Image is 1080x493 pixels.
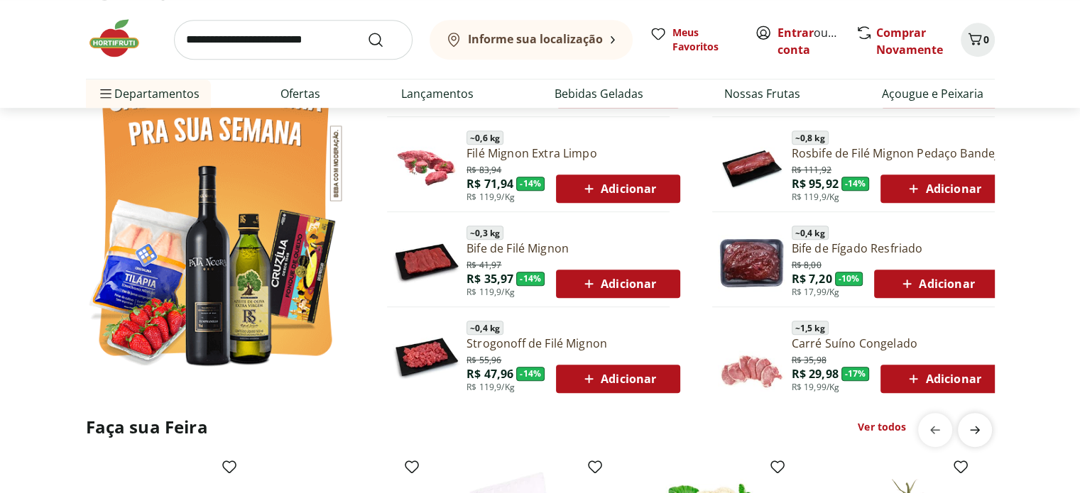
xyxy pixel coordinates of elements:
span: R$ 119,9/Kg [467,287,515,298]
a: Strogonoff de Filé Mignon [467,336,680,351]
span: ~ 0,3 kg [467,226,503,240]
span: R$ 47,96 [467,366,513,382]
span: R$ 119,9/Kg [467,382,515,393]
span: - 14 % [516,367,545,381]
img: Ver todos [86,30,345,375]
span: 0 [983,33,989,46]
span: - 14 % [516,272,545,286]
a: Lançamentos [401,85,474,102]
button: Adicionar [874,270,998,298]
span: - 17 % [841,367,870,381]
span: R$ 35,98 [792,352,827,366]
span: R$ 17,99/Kg [792,287,840,298]
a: Filé Mignon Extra Limpo [467,145,680,161]
h2: Faça sua Feira [86,416,208,438]
button: Adicionar [556,175,680,203]
span: Adicionar [580,275,656,292]
span: ~ 0,8 kg [792,131,829,145]
img: Principal [718,323,786,391]
span: R$ 29,98 [792,366,839,382]
span: R$ 83,94 [467,162,501,176]
button: next [958,413,992,447]
span: R$ 55,96 [467,352,501,366]
span: ou [778,24,841,58]
span: R$ 119,9/Kg [792,192,840,203]
span: R$ 19,99/Kg [792,382,840,393]
span: Departamentos [97,77,200,111]
a: Bife de Fígado Resfriado [792,240,999,256]
span: ~ 0,4 kg [792,226,829,240]
a: Entrar [778,25,814,40]
span: Adicionar [905,370,981,387]
a: Rosbife de Filé Mignon Pedaço Bandeja [792,145,1005,161]
span: - 10 % [835,272,863,286]
button: Informe sua localização [430,20,633,60]
a: Ofertas [280,85,320,102]
span: R$ 111,92 [792,162,831,176]
a: Comprar Novamente [876,25,943,57]
input: search [174,20,413,60]
span: R$ 41,97 [467,257,501,271]
a: Carré Suíno Congelado [792,336,1005,351]
img: Hortifruti [86,17,157,60]
a: Açougue e Peixaria [881,85,983,102]
span: - 14 % [516,177,545,191]
a: Bife de Filé Mignon [467,240,680,256]
button: Adicionar [556,365,680,393]
a: Criar conta [778,25,856,57]
img: Filé Mignon Extra Limpo [393,133,461,201]
span: R$ 71,94 [467,176,513,192]
span: R$ 95,92 [792,176,839,192]
button: previous [918,413,952,447]
img: Principal [718,133,786,201]
span: Adicionar [905,180,981,197]
span: R$ 8,00 [792,257,822,271]
span: - 14 % [841,177,870,191]
span: ~ 1,5 kg [792,321,829,335]
button: Adicionar [556,270,680,298]
a: Nossas Frutas [724,85,800,102]
button: Carrinho [961,23,995,57]
button: Adicionar [880,365,1005,393]
b: Informe sua localização [468,31,603,47]
a: Bebidas Geladas [555,85,643,102]
span: Adicionar [898,275,974,292]
span: ~ 0,6 kg [467,131,503,145]
span: R$ 35,97 [467,271,513,287]
a: Meus Favoritos [650,26,738,54]
button: Adicionar [880,175,1005,203]
span: Meus Favoritos [672,26,738,54]
img: Bife de Fígado Resfriado [718,228,786,296]
button: Submit Search [367,31,401,48]
span: R$ 119,9/Kg [467,192,515,203]
a: Ver todos [858,420,906,434]
img: Principal [393,228,461,296]
span: Adicionar [580,370,656,387]
span: ~ 0,4 kg [467,321,503,335]
span: R$ 7,20 [792,271,832,287]
button: Menu [97,77,114,111]
img: Principal [393,323,461,391]
span: Adicionar [580,180,656,197]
